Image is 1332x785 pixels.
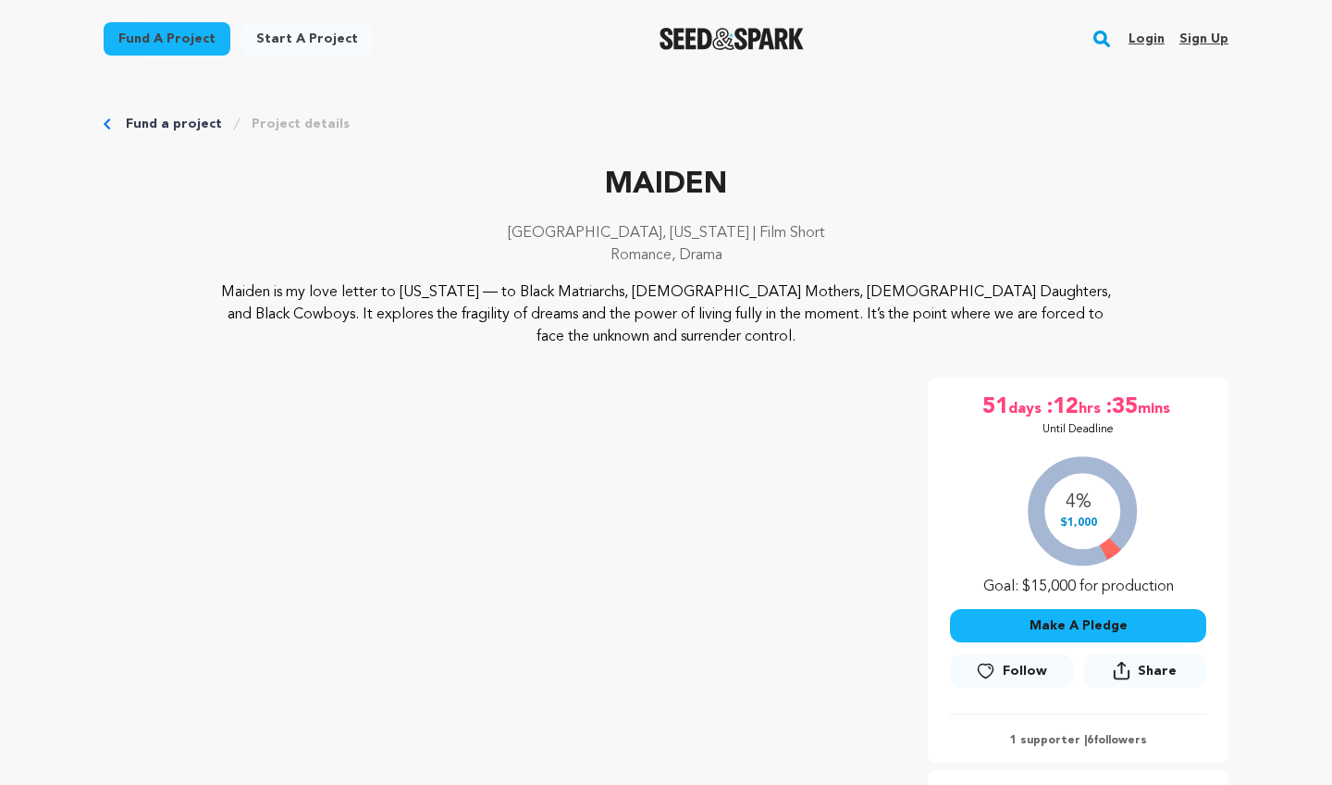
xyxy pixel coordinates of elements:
span: :35 [1104,392,1138,422]
p: MAIDEN [104,163,1228,207]
span: 51 [982,392,1008,422]
a: Sign up [1179,24,1228,54]
button: Make A Pledge [950,609,1206,642]
a: Fund a project [104,22,230,56]
p: Romance, Drama [104,244,1228,267]
span: hrs [1079,392,1104,422]
span: Share [1084,654,1206,695]
img: Seed&Spark Logo Dark Mode [660,28,805,50]
a: Start a project [241,22,373,56]
span: mins [1138,392,1174,422]
p: 1 supporter | followers [950,733,1206,748]
div: Breadcrumb [104,115,1228,133]
a: Seed&Spark Homepage [660,28,805,50]
a: Project details [252,115,350,133]
a: Fund a project [126,115,222,133]
p: [GEOGRAPHIC_DATA], [US_STATE] | Film Short [104,222,1228,244]
span: :12 [1045,392,1079,422]
button: Share [1084,654,1206,688]
span: Follow [1003,662,1047,680]
a: Follow [950,654,1072,688]
span: days [1008,392,1045,422]
p: Until Deadline [1042,422,1114,437]
span: 6 [1087,735,1093,746]
a: Login [1128,24,1165,54]
p: Maiden is my love letter to [US_STATE] — to Black Matriarchs, [DEMOGRAPHIC_DATA] Mothers, [DEMOGR... [216,281,1116,348]
span: Share [1138,662,1177,680]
